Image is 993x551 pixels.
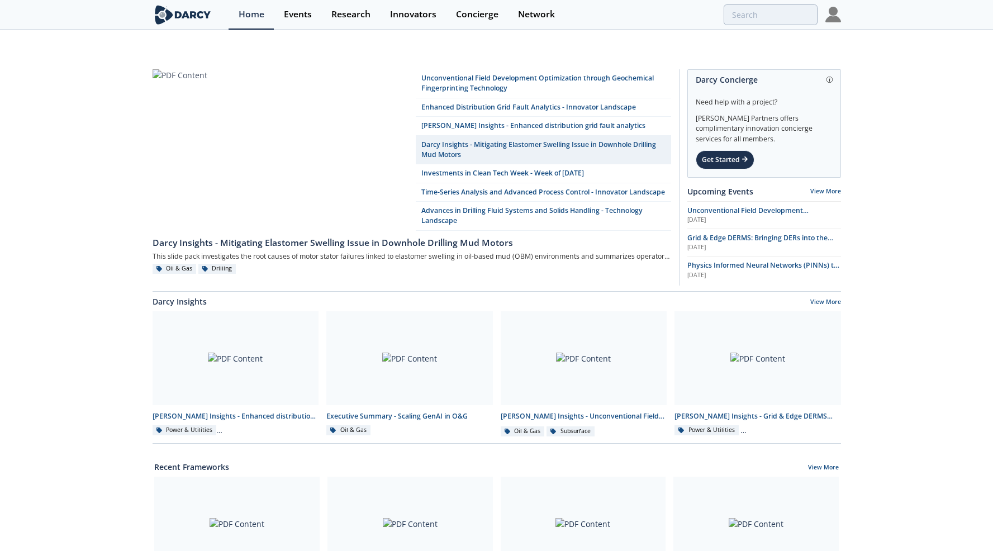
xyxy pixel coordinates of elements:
div: [DATE] [687,243,841,252]
a: Grid & Edge DERMS: Bringing DERs into the Control Room [DATE] [687,233,841,252]
div: [PERSON_NAME] Insights - Unconventional Field Development Optimization through Geochemical Finger... [501,411,667,421]
div: Home [239,10,264,19]
a: PDF Content [PERSON_NAME] Insights - Unconventional Field Development Optimization through Geoche... [497,311,671,437]
iframe: chat widget [946,506,982,540]
a: View More [810,187,841,195]
a: Unconventional Field Development Optimization through Geochemical Fingerprinting Technology [DATE] [687,206,841,225]
span: Physics Informed Neural Networks (PINNs) to Accelerate Subsurface Scenario Analysis [687,260,839,280]
a: View More [808,463,839,473]
a: Investments in Clean Tech Week - Week of [DATE] [416,164,671,183]
div: This slide pack investigates the root causes of motor stator failures linked to elastomer swellin... [153,250,671,264]
div: Unconventional Field Development Optimization through Geochemical Fingerprinting Technology [421,73,665,94]
div: Need help with a project? [696,89,833,107]
div: Research [331,10,370,19]
div: Drilling [198,264,236,274]
a: Advances in Drilling Fluid Systems and Solids Handling - Technology Landscape [416,202,671,231]
div: Power & Utilities [153,425,217,435]
div: Darcy Insights - Mitigating Elastomer Swelling Issue in Downhole Drilling Mud Motors [153,236,671,250]
a: View More [810,298,841,308]
a: Darcy Insights - Mitigating Elastomer Swelling Issue in Downhole Drilling Mud Motors [416,136,671,165]
div: Innovators [390,10,436,19]
a: Time-Series Analysis and Advanced Process Control - Innovator Landscape [416,183,671,202]
a: PDF Content Executive Summary - Scaling GenAI in O&G Oil & Gas [322,311,497,437]
div: Oil & Gas [326,425,370,435]
div: Network [518,10,555,19]
a: Darcy Insights [153,296,207,307]
a: Recent Frameworks [154,461,229,473]
a: PDF Content [PERSON_NAME] Insights - Enhanced distribution grid fault analytics Power & Utilities [149,311,323,437]
div: [PERSON_NAME] Partners offers complimentary innovation concierge services for all members. [696,107,833,144]
div: Get Started [696,150,754,169]
span: Grid & Edge DERMS: Bringing DERs into the Control Room [687,233,833,253]
a: PDF Content [PERSON_NAME] Insights - Grid & Edge DERMS Integration Power & Utilities [671,311,845,437]
div: Concierge [456,10,498,19]
div: Events [284,10,312,19]
a: Unconventional Field Development Optimization through Geochemical Fingerprinting Technology [416,69,671,98]
div: Oil & Gas [501,426,545,436]
a: Upcoming Events [687,186,753,197]
div: [PERSON_NAME] Insights - Grid & Edge DERMS Integration [674,411,841,421]
a: Physics Informed Neural Networks (PINNs) to Accelerate Subsurface Scenario Analysis [DATE] [687,260,841,279]
a: Darcy Insights - Mitigating Elastomer Swelling Issue in Downhole Drilling Mud Motors [153,231,671,250]
div: Power & Utilities [674,425,739,435]
div: [DATE] [687,216,841,225]
img: logo-wide.svg [153,5,213,25]
div: Executive Summary - Scaling GenAI in O&G [326,411,493,421]
span: Unconventional Field Development Optimization through Geochemical Fingerprinting Technology [687,206,809,236]
div: Subsurface [547,426,595,436]
a: [PERSON_NAME] Insights - Enhanced distribution grid fault analytics [416,117,671,135]
div: Oil & Gas [153,264,197,274]
img: Profile [825,7,841,22]
input: Advanced Search [724,4,818,25]
div: Darcy Concierge [696,70,833,89]
a: Enhanced Distribution Grid Fault Analytics - Innovator Landscape [416,98,671,117]
div: [PERSON_NAME] Insights - Enhanced distribution grid fault analytics [153,411,319,421]
div: [DATE] [687,271,841,280]
img: information.svg [826,77,833,83]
